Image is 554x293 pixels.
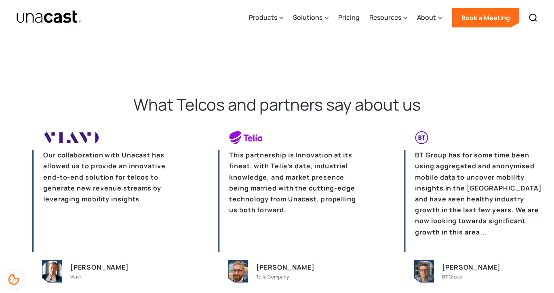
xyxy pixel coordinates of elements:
div: [PERSON_NAME] [70,262,128,273]
div: Cookie Preferences [4,270,23,289]
p: Our collaboration with Unacast has allowed us to provide an innovative end-to-end solution for te... [32,150,178,252]
div: Viavi [70,273,81,281]
div: About [417,1,442,34]
img: company logo [229,131,284,144]
a: Pricing [338,1,360,34]
div: [PERSON_NAME] [256,262,314,273]
div: Products [249,13,277,22]
img: person image [414,260,434,282]
img: company logo [415,131,470,144]
div: About [417,13,436,22]
img: company logo [43,131,99,144]
img: person image [228,260,248,282]
img: Unacast text logo [16,10,82,24]
div: BT Group [442,273,462,281]
div: Solutions [293,1,329,34]
h2: What Telcos and partners say about us [32,94,522,115]
div: Telia Company [256,273,289,281]
div: Products [249,1,283,34]
img: person image [42,260,62,282]
div: Resources [369,13,401,22]
p: BT Group has for some time been using aggregated and anonymised mobile data to uncover mobility i... [404,150,550,252]
div: Resources [369,1,407,34]
a: home [16,10,82,24]
img: Search icon [528,13,538,23]
a: Book a Meeting [452,8,519,27]
div: [PERSON_NAME] [442,262,500,273]
div: Solutions [293,13,322,22]
p: This partnership is Innovation at its finest, with Telia’s data, industrial knowledge, and market... [218,150,364,252]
